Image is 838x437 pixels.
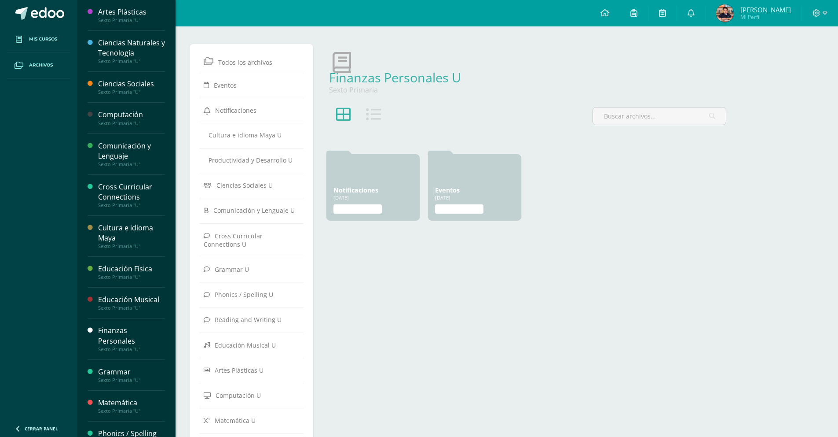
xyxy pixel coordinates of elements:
[98,398,165,408] div: Matemática
[209,131,282,139] span: Cultura e idioma Maya U
[204,177,300,193] a: Ciencias Sociales U
[204,362,300,378] a: Artes Plásticas U
[98,110,165,126] a: ComputaciónSexto Primaria "U"
[215,106,256,115] span: Notificaciones
[333,186,413,194] div: Notificaciones Finanzas Personales Sexto Primaria 'U'
[716,4,734,22] img: a581191a426275e72d3a4ed0139e6ac6.png
[329,69,461,86] a: Finanzas Personales U
[98,89,165,95] div: Sexto Primaria "U"
[435,186,514,194] div: Eventos Finanzas Personales Sexto Primaria 'U'
[98,223,165,249] a: Cultura e idioma MayaSexto Primaria "U"
[98,7,165,23] a: Artes PlásticasSexto Primaria "U"
[98,326,165,352] a: Finanzas PersonalesSexto Primaria "U"
[204,231,263,248] span: Cross Curricular Connections U
[740,5,791,14] span: [PERSON_NAME]
[204,102,300,118] a: Notificaciones
[214,81,237,89] span: Eventos
[204,387,300,403] a: Computación U
[98,79,165,89] div: Ciencias Sociales
[98,182,165,202] div: Cross Curricular Connections
[98,398,165,414] a: MatemáticaSexto Primaria "U"
[435,194,514,201] div: [DATE]
[98,243,165,249] div: Sexto Primaria "U"
[98,367,165,377] div: Grammar
[215,265,249,274] span: Grammar U
[204,261,300,277] a: Grammar U
[215,290,273,299] span: Phonics / Spelling U
[98,367,165,383] a: GrammarSexto Primaria "U"
[98,408,165,414] div: Sexto Primaria "U"
[204,127,300,143] a: Cultura e idioma Maya U
[216,391,261,400] span: Computación U
[98,264,165,280] a: Educación FísicaSexto Primaria "U"
[215,416,256,425] span: Matemática U
[98,346,165,352] div: Sexto Primaria "U"
[329,69,723,86] div: Finanzas Personales U
[98,202,165,208] div: Sexto Primaria "U"
[209,156,293,164] span: Productividad y Desarrollo U
[333,194,413,201] div: [DATE]
[29,36,57,43] span: Mis cursos
[98,7,165,17] div: Artes Plásticas
[98,38,165,58] div: Ciencias Naturales y Tecnología
[7,52,70,78] a: Archivos
[25,426,58,432] span: Cerrar panel
[98,223,165,243] div: Cultura e idioma Maya
[98,79,165,95] a: Ciencias SocialesSexto Primaria "U"
[593,107,726,125] input: Buscar archivos...
[7,26,70,52] a: Mis cursos
[204,152,300,168] a: Productividad y Desarrollo U
[98,141,165,167] a: Comunicación y LenguajeSexto Primaria "U"
[333,204,382,214] label: Finanzas Personales
[213,206,295,215] span: Comunicación y Lenguaje U
[215,366,263,374] span: Artes Plásticas U
[218,58,272,67] span: Todos los archivos
[216,181,273,189] span: Ciencias Sociales U
[333,186,378,194] a: Notificaciones
[98,58,165,64] div: Sexto Primaria "U"
[215,315,282,324] span: Reading and Writing U
[98,326,165,346] div: Finanzas Personales
[98,110,165,120] div: Computación
[204,412,300,428] a: Matemática U
[740,13,791,21] span: Mi Perfil
[98,17,165,23] div: Sexto Primaria "U"
[98,141,165,161] div: Comunicación y Lenguaje
[29,62,53,69] span: Archivos
[204,53,300,69] a: Todos los archivos
[98,38,165,64] a: Ciencias Naturales y TecnologíaSexto Primaria "U"
[204,77,300,93] a: Eventos
[435,186,460,194] a: Eventos
[98,274,165,280] div: Sexto Primaria "U"
[204,202,300,218] a: Comunicación y Lenguaje U
[98,295,165,305] div: Educación Musical
[98,264,165,274] div: Educación Física
[98,161,165,167] div: Sexto Primaria "U"
[204,286,300,302] a: Phonics / Spelling U
[98,377,165,383] div: Sexto Primaria "U"
[98,295,165,311] a: Educación MusicalSexto Primaria "U"
[204,337,300,353] a: Educación Musical U
[98,305,165,311] div: Sexto Primaria "U"
[204,228,300,252] a: Cross Curricular Connections U
[98,120,165,126] div: Sexto Primaria "U"
[215,341,276,349] span: Educación Musical U
[204,311,300,327] a: Reading and Writing U
[435,204,483,214] label: Finanzas Personales
[98,182,165,208] a: Cross Curricular ConnectionsSexto Primaria "U"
